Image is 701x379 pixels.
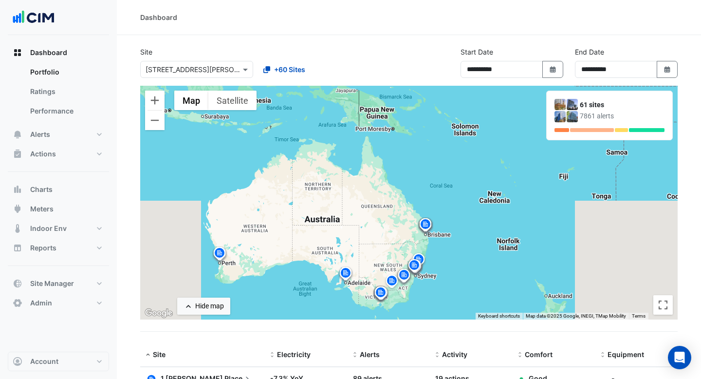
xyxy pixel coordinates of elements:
[13,224,22,233] app-icon: Indoor Env
[195,301,224,311] div: Hide map
[668,346,691,369] div: Open Intercom Messenger
[153,350,166,359] span: Site
[406,258,422,275] img: site-pin.svg
[478,313,520,320] button: Keyboard shortcuts
[30,48,67,57] span: Dashboard
[580,111,664,121] div: 7861 alerts
[396,269,411,286] img: site-pin.svg
[575,47,604,57] label: End Date
[8,219,109,238] button: Indoor Env
[13,298,22,308] app-icon: Admin
[13,243,22,253] app-icon: Reports
[174,91,208,110] button: Show street map
[442,350,467,359] span: Activity
[13,48,22,57] app-icon: Dashboard
[8,180,109,199] button: Charts
[208,91,257,110] button: Show satellite imagery
[373,285,388,303] img: site-pin.svg
[140,47,152,57] label: Site
[13,130,22,139] app-icon: Alerts
[8,199,109,219] button: Meters
[274,64,305,75] span: +60 Sites
[632,313,646,319] a: Terms (opens in new tab)
[663,65,672,74] fa-icon: Select Date
[526,313,626,319] span: Map data ©2025 Google, INEGI, TMap Mobility
[13,204,22,214] app-icon: Meters
[653,295,673,315] button: Toggle fullscreen view
[411,252,426,269] img: site-pin.svg
[396,268,412,285] img: site-pin.svg
[338,266,353,283] img: site-pin.svg
[145,111,165,130] button: Zoom out
[12,8,55,27] img: Company Logo
[30,357,58,366] span: Account
[408,256,424,273] img: site-pin.svg
[22,101,109,121] a: Performance
[8,144,109,164] button: Actions
[461,47,493,57] label: Start Date
[177,298,230,315] button: Hide map
[554,111,566,122] img: 10 Franklin Street (GPO Exchange)
[525,350,553,359] span: Comfort
[22,82,109,101] a: Ratings
[13,149,22,159] app-icon: Actions
[143,307,175,320] img: Google
[549,65,557,74] fa-icon: Select Date
[8,238,109,258] button: Reports
[580,100,664,110] div: 61 sites
[8,352,109,371] button: Account
[360,350,380,359] span: Alerts
[30,149,56,159] span: Actions
[140,12,177,22] div: Dashboard
[22,62,109,82] a: Portfolio
[277,350,311,359] span: Electricity
[212,246,227,263] img: site-pin.svg
[8,274,109,293] button: Site Manager
[8,43,109,62] button: Dashboard
[554,99,566,110] img: 1 Martin Place
[30,224,67,233] span: Indoor Env
[30,204,54,214] span: Meters
[418,217,433,234] img: site-pin.svg
[567,111,578,122] img: 10 Shelley Street
[608,350,644,359] span: Equipment
[257,61,312,78] button: +60 Sites
[143,307,175,320] a: Open this area in Google Maps (opens a new window)
[13,279,22,288] app-icon: Site Manager
[384,274,400,291] img: site-pin.svg
[30,298,52,308] span: Admin
[30,279,74,288] span: Site Manager
[30,130,50,139] span: Alerts
[567,99,578,110] img: 1 Shelley Street
[30,185,53,194] span: Charts
[145,91,165,110] button: Zoom in
[8,293,109,313] button: Admin
[13,185,22,194] app-icon: Charts
[8,62,109,125] div: Dashboard
[8,125,109,144] button: Alerts
[30,243,56,253] span: Reports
